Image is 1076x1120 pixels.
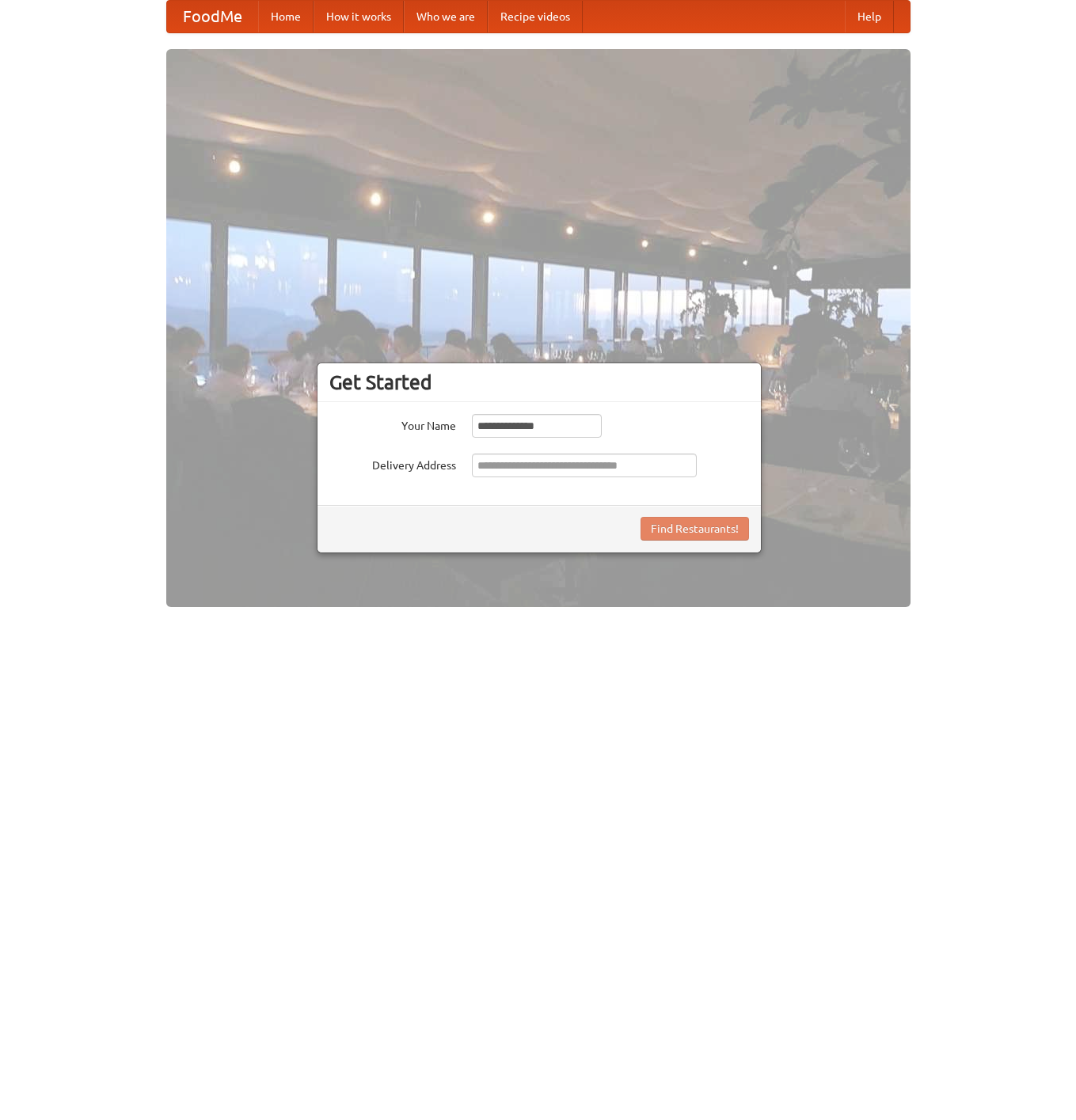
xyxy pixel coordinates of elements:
[314,1,404,32] a: How it works
[641,517,749,541] button: Find Restaurants!
[167,1,258,32] a: FoodMe
[404,1,488,32] a: Who we are
[258,1,314,32] a: Home
[329,370,749,394] h3: Get Started
[329,454,456,473] label: Delivery Address
[329,414,456,434] label: Your Name
[488,1,583,32] a: Recipe videos
[845,1,894,32] a: Help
